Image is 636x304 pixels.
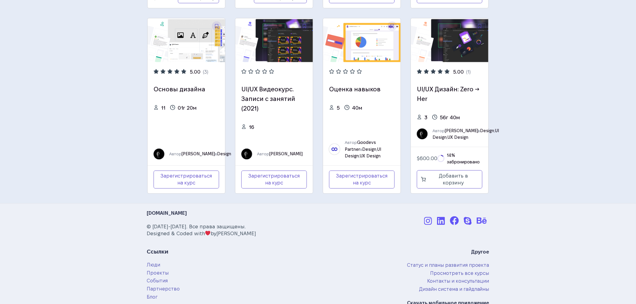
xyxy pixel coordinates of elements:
[430,270,489,278] a: Просмотреть все курсы
[217,151,231,156] a: Design
[419,287,489,292] font: Дизайн система и гайдлайны
[329,171,395,189] a: Зарегистрироваться на курс
[215,151,217,156] font: в
[345,140,357,145] font: Автор
[420,156,437,161] font: 600.00
[203,69,208,74] font: (3)
[440,115,460,120] font: 56г 40м
[419,286,489,294] a: Дизайн система и гайдлайны
[216,231,256,236] font: [PERSON_NAME]
[427,278,489,286] a: Контакты и консультации
[439,173,468,186] font: Добавить в корзину
[147,295,157,300] font: Блог
[417,170,482,189] a: Добавить в корзину: “Course Zero-Hero”
[447,135,448,140] font: ,
[407,263,489,268] font: Статус и планы развития проекта
[147,224,246,229] font: © [DATE]-[DATE]. Все права защищены.
[323,18,401,62] a: Оценка навыков
[359,154,360,158] font: ,
[154,149,164,160] img: Сергей Головашкин
[269,151,303,156] a: [PERSON_NAME]
[235,18,313,62] img: UI/UX Видеокурс. Записи с занятий (2021)
[249,124,254,130] font: 16
[352,105,362,111] font: 40м
[417,86,479,102] a: UI/UX Дизайн: Zero → Her
[241,171,307,189] a: Зарегистрироваться на курс
[147,248,168,255] font: Ссылки
[376,147,377,152] font: ,
[161,105,165,111] font: 11
[407,262,489,270] a: Статус и планы развития проекта
[453,69,464,74] font: 5.00
[257,151,269,156] font: Автор
[329,144,340,155] img: Goodevs Partner
[249,173,300,185] font: Зарегистрироваться на курс
[147,287,180,292] a: Партнерство
[241,149,252,160] img: Сергей Головашкин
[336,173,388,185] font: Зарегистрироваться на курс
[147,271,169,276] a: Проекты
[494,128,495,133] font: ,
[211,231,216,236] font: by
[360,147,362,152] font: в
[447,153,480,164] font: 14% забронировано
[329,84,395,94] h3: Оценка навыков
[478,128,480,133] font: в
[190,69,200,74] font: 5.00
[148,18,225,62] img: Основы дизайна
[178,105,197,111] font: 01г 20м
[205,231,210,236] img: ❤️
[417,84,482,104] h3: UI/UX Дизайн: Zero → Her
[471,249,489,254] font: Другое
[360,154,381,158] a: UX Design
[154,86,205,93] a: Основы дизайна
[427,279,489,284] font: Контакты и консультации
[417,129,428,139] img: Сергей Головашкин
[147,263,160,268] a: Люди
[362,147,376,152] a: Design
[411,18,488,62] img: UI/UX Дизайн: Zero → Her
[241,86,295,112] a: UI/UX Видеокурс. Записи с занятий (2021)
[241,84,307,113] h3: UI/UX Видеокурс. Записи с занятий (2021)
[154,84,219,94] h3: Основы дизайна
[430,271,489,276] font: Просмотреть все курсы
[433,128,445,133] font: Автор
[147,278,168,284] a: События
[480,128,494,133] a: Design
[445,128,478,133] a: [PERSON_NAME]
[147,231,205,236] font: Designed & Coded with
[424,115,427,120] font: 3
[182,151,215,156] a: [PERSON_NAME]
[417,156,420,161] font: $
[169,151,182,156] font: Автор
[448,135,468,140] a: UX Design
[329,86,381,93] a: Оценка навыков
[154,171,219,189] a: Зарегистрироваться на курс
[345,140,376,151] a: Goodevs Partner
[337,105,340,111] font: 5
